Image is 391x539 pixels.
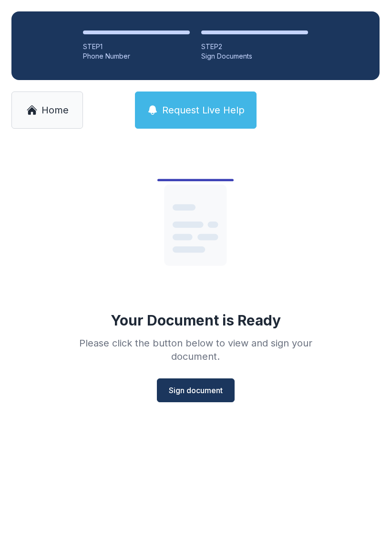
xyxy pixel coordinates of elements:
div: Your Document is Ready [111,312,281,329]
div: Phone Number [83,51,190,61]
span: Sign document [169,385,223,396]
div: Sign Documents [201,51,308,61]
span: Home [41,103,69,117]
div: STEP 1 [83,42,190,51]
div: Please click the button below to view and sign your document. [58,336,333,363]
span: Request Live Help [162,103,245,117]
div: STEP 2 [201,42,308,51]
